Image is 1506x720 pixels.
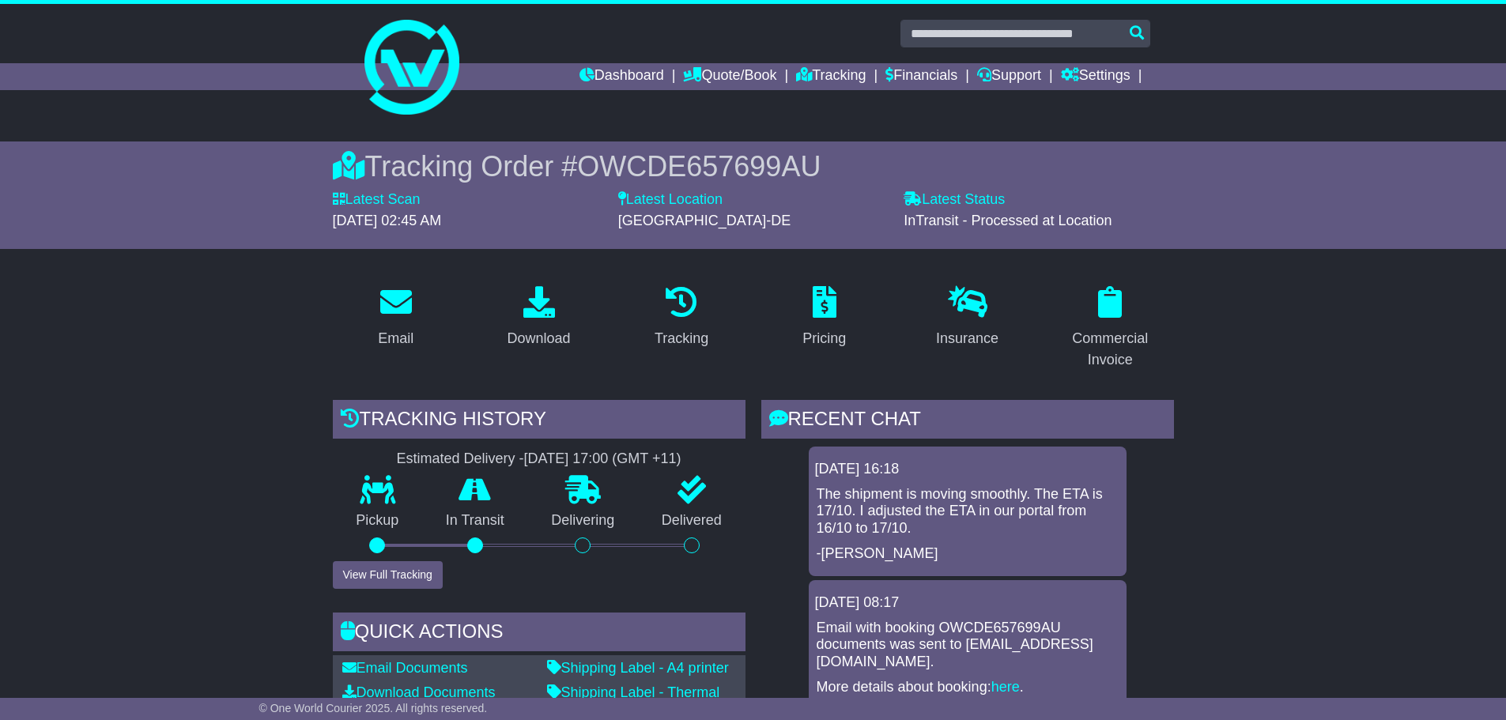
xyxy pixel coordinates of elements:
a: Pricing [792,281,856,355]
div: RECENT CHAT [761,400,1174,443]
div: Quick Actions [333,613,745,655]
p: Delivered [638,512,745,530]
a: Download [496,281,580,355]
div: Tracking Order # [333,149,1174,183]
a: Shipping Label - Thermal printer [547,684,720,718]
a: Email [368,281,424,355]
a: Shipping Label - A4 printer [547,660,729,676]
div: Tracking [655,328,708,349]
p: More details about booking: . [817,679,1119,696]
label: Latest Status [904,191,1005,209]
div: [DATE] 08:17 [815,594,1120,612]
a: Email Documents [342,660,468,676]
div: Tracking history [333,400,745,443]
p: In Transit [422,512,528,530]
a: Financials [885,63,957,90]
div: [DATE] 16:18 [815,461,1120,478]
a: Insurance [926,281,1009,355]
a: Dashboard [579,63,664,90]
div: Commercial Invoice [1057,328,1164,371]
a: Quote/Book [683,63,776,90]
span: © One World Courier 2025. All rights reserved. [259,702,488,714]
a: Commercial Invoice [1047,281,1174,376]
a: Support [977,63,1041,90]
a: Settings [1061,63,1130,90]
p: Pickup [333,512,423,530]
p: Email with booking OWCDE657699AU documents was sent to [EMAIL_ADDRESS][DOMAIN_NAME]. [817,620,1119,671]
a: here [991,679,1020,695]
span: [DATE] 02:45 AM [333,213,442,228]
a: Tracking [796,63,866,90]
a: Tracking [644,281,719,355]
div: Estimated Delivery - [333,450,745,468]
p: -[PERSON_NAME] [817,545,1119,563]
a: Download Documents [342,684,496,700]
div: Download [507,328,570,349]
div: Pricing [802,328,846,349]
div: Email [378,328,413,349]
button: View Full Tracking [333,561,443,589]
label: Latest Scan [333,191,421,209]
p: Delivering [528,512,639,530]
span: OWCDE657699AU [577,150,821,183]
label: Latest Location [618,191,723,209]
span: InTransit - Processed at Location [904,213,1112,228]
p: The shipment is moving smoothly. The ETA is 17/10. I adjusted the ETA in our portal from 16/10 to... [817,486,1119,537]
div: Insurance [936,328,998,349]
div: [DATE] 17:00 (GMT +11) [524,450,681,468]
span: [GEOGRAPHIC_DATA]-DE [618,213,791,228]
